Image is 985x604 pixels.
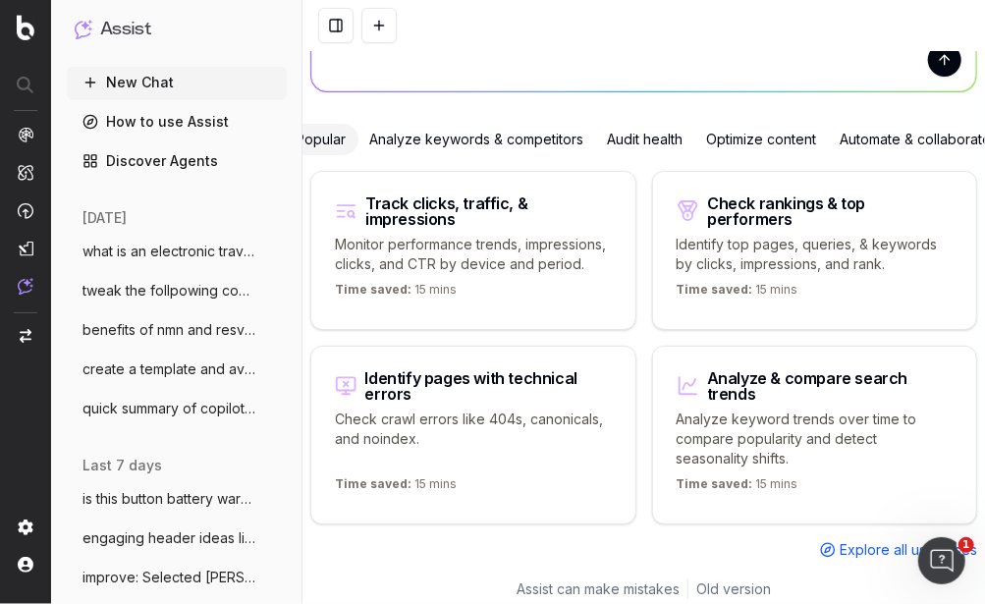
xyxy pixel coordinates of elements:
div: Analyze & compare search trends [707,370,953,402]
span: benefits of nmn and resveratrol for 53 y [82,320,255,340]
img: Studio [18,241,33,256]
img: Setting [18,520,33,535]
div: Audit health [596,124,695,155]
span: improve: Selected [PERSON_NAME] stores a [82,568,255,587]
iframe: Intercom live chat [918,537,965,584]
button: Assist [75,16,279,43]
span: quick summary of copilot create an agent [82,399,255,418]
img: Switch project [20,329,31,343]
span: create a template and average character [82,359,255,379]
span: tweak the follpowing content to reflect [82,281,255,301]
span: Time saved: [677,476,753,491]
p: Assist can make mistakes [517,579,680,599]
button: improve: Selected [PERSON_NAME] stores a [67,562,287,593]
span: is this button battery warning in line w [82,489,255,509]
button: quick summary of copilot create an agent [67,393,287,424]
span: last 7 days [82,456,162,475]
img: Botify logo [17,15,34,40]
img: Analytics [18,127,33,142]
button: tweak the follpowing content to reflect [67,275,287,306]
button: what is an electronic travel authority E [67,236,287,267]
button: benefits of nmn and resveratrol for 53 y [67,314,287,346]
img: Assist [75,20,92,38]
button: is this button battery warning in line w [67,483,287,515]
p: Monitor performance trends, impressions, clicks, and CTR by device and period. [335,235,612,274]
span: Explore all use cases [840,540,977,560]
a: How to use Assist [67,106,287,137]
img: Intelligence [18,164,33,181]
div: Track clicks, traffic, & impressions [365,195,611,227]
button: engaging header ideas like this: Discove [67,522,287,554]
a: Discover Agents [67,145,287,177]
div: Optimize content [695,124,829,155]
div: Identify pages with technical errors [365,370,612,402]
p: Check crawl errors like 404s, canonicals, and noindex. [335,410,612,468]
p: 15 mins [335,282,457,305]
span: Time saved: [335,476,411,491]
p: 15 mins [677,476,798,500]
span: engaging header ideas like this: Discove [82,528,255,548]
div: Check rankings & top performers [707,195,953,227]
h1: Assist [100,16,151,43]
p: Analyze keyword trends over time to compare popularity and detect seasonality shifts. [677,410,954,468]
span: what is an electronic travel authority E [82,242,255,261]
img: My account [18,557,33,573]
button: create a template and average character [67,354,287,385]
a: Explore all use cases [820,540,977,560]
img: Activation [18,202,33,219]
span: Time saved: [335,282,411,297]
button: New Chat [67,67,287,98]
p: Identify top pages, queries, & keywords by clicks, impressions, and rank. [677,235,954,274]
span: [DATE] [82,208,127,228]
span: Time saved: [677,282,753,297]
span: 1 [958,537,974,553]
p: 15 mins [335,476,457,500]
img: Assist [18,278,33,295]
div: Analyze keywords & competitors [358,124,596,155]
a: Old version [696,579,771,599]
div: Popular [285,124,358,155]
p: 15 mins [677,282,798,305]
